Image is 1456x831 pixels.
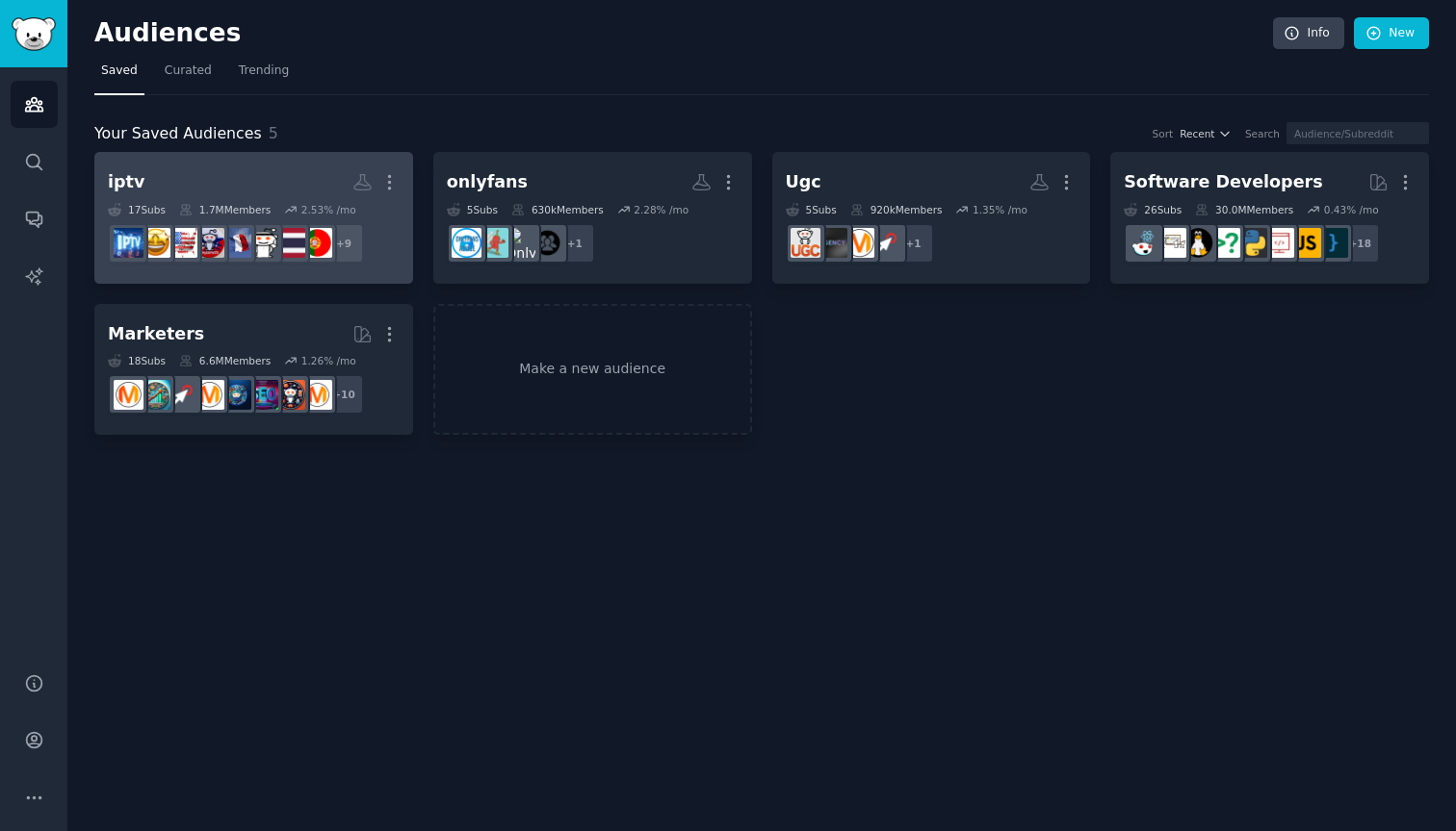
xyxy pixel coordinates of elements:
img: digital_marketing [221,380,251,410]
img: reactjs [1130,228,1159,258]
a: Ugc5Subs920kMembers1.35% /mo+1PPCcontent_marketingagencyUGCcreators [772,152,1091,284]
img: advertising [195,380,224,410]
a: Marketers18Subs6.6MMembers1.26% /mo+10marketingsocialmediaSEOdigital_marketingadvertisingPPCAffil... [94,304,413,436]
img: Philippines_Expats [195,228,224,258]
img: Affiliatemarketing [141,380,170,410]
div: 630k Members [511,203,604,216]
img: webdev [1264,228,1294,258]
img: OnlyfansServices [506,228,535,258]
img: iptvSHARE [114,228,143,258]
div: 17 Sub s [108,203,166,216]
div: + 18 [1339,223,1380,264]
img: javascript [1291,228,1321,258]
img: UGCcreators [791,228,820,258]
div: + 10 [324,374,364,415]
img: Python [1237,228,1267,258]
img: Thailand [275,228,305,258]
img: AmericanExpat [168,228,197,258]
button: Recent [1180,127,1232,140]
div: iptv [108,170,144,194]
img: PPC [168,380,197,410]
img: GummySearch logo [12,17,56,51]
div: 1.7M Members [179,203,271,216]
a: Make a new audience [433,304,752,436]
div: 1.35 % /mo [973,203,1027,216]
img: onlyfansadvice [452,228,481,258]
div: Ugc [786,170,821,194]
a: New [1354,17,1429,50]
a: Info [1273,17,1344,50]
span: Recent [1180,127,1214,140]
span: Your Saved Audiences [94,122,262,146]
div: 2.28 % /mo [634,203,689,216]
img: learnpython [1157,228,1186,258]
span: Curated [165,63,212,80]
img: agency [818,228,847,258]
span: Trending [239,63,289,80]
img: marketing [302,380,332,410]
div: onlyfans [447,170,528,194]
input: Audience/Subreddit [1287,122,1429,144]
img: PortugalExpats [302,228,332,258]
img: content_marketing [845,228,874,258]
div: 0.43 % /mo [1324,203,1379,216]
div: 18 Sub s [108,354,166,367]
div: Marketers [108,322,204,346]
a: onlyfans5Subs630kMembers2.28% /mo+1OFChatterOnlyfansServicesCreatorsAdviceonlyfansadvice [433,152,752,284]
h2: Audiences [94,18,1273,49]
a: Curated [158,56,219,95]
img: programming [1318,228,1348,258]
a: Software Developers26Subs30.0MMembers0.43% /mo+18programmingjavascriptwebdevPythoncscareerquestio... [1110,152,1429,284]
img: socialmedia [275,380,305,410]
span: Saved [101,63,138,80]
img: DigitalMarketing [114,380,143,410]
div: 26 Sub s [1124,203,1182,216]
div: 5 Sub s [786,203,837,216]
img: PPC [871,228,901,258]
img: CreatorsAdvice [479,228,508,258]
span: 5 [269,124,278,142]
a: iptv17Subs1.7MMembers2.53% /mo+9PortugalExpatsThailandUAEExpats_In_FrancePhilippines_ExpatsAmeric... [94,152,413,284]
div: Sort [1153,127,1174,140]
img: cscareerquestions [1210,228,1240,258]
a: Trending [232,56,296,95]
img: CanadianIPTV [141,228,170,258]
img: OFChatter [533,228,562,258]
div: 6.6M Members [179,354,271,367]
div: Search [1245,127,1280,140]
img: UAE [248,228,278,258]
img: SEO [248,380,278,410]
img: linux [1183,228,1213,258]
div: 2.53 % /mo [301,203,356,216]
div: Software Developers [1124,170,1322,194]
img: Expats_In_France [221,228,251,258]
div: + 9 [324,223,364,264]
a: Saved [94,56,144,95]
div: 1.26 % /mo [301,354,356,367]
div: 920k Members [850,203,943,216]
div: + 1 [894,223,934,264]
div: 5 Sub s [447,203,498,216]
div: + 1 [555,223,595,264]
div: 30.0M Members [1195,203,1293,216]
